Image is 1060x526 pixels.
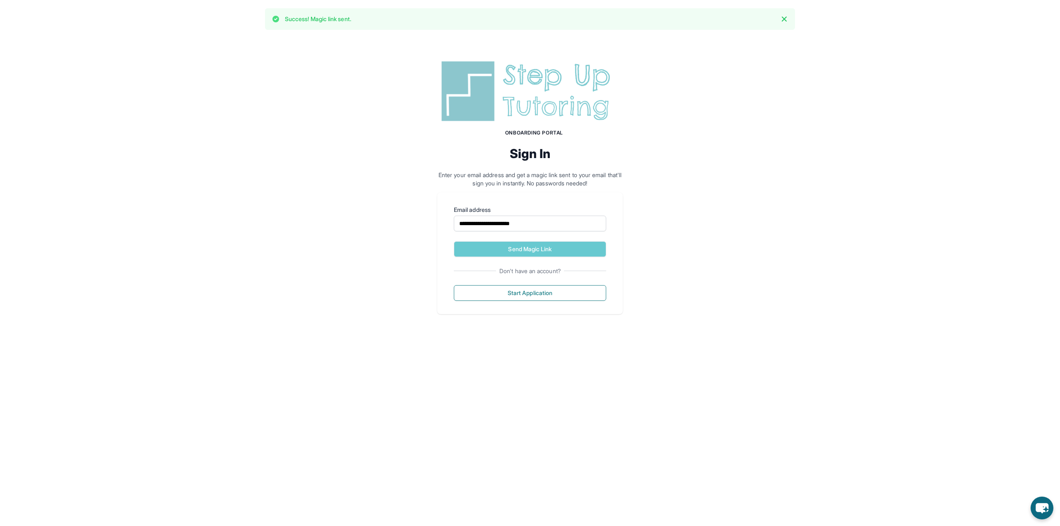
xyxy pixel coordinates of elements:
[496,267,564,275] span: Don't have an account?
[446,130,623,136] h1: Onboarding Portal
[454,241,606,257] button: Send Magic Link
[285,15,351,23] p: Success! Magic link sent.
[437,146,623,161] h2: Sign In
[1031,497,1053,519] button: chat-button
[437,171,623,187] p: Enter your email address and get a magic link sent to your email that'll sign you in instantly. N...
[454,206,606,214] label: Email address
[454,285,606,301] button: Start Application
[437,58,623,125] img: Step Up Tutoring horizontal logo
